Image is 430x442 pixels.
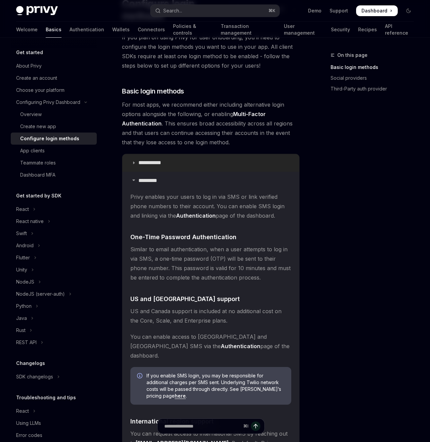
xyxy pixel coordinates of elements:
[16,338,37,346] div: REST API
[11,371,97,383] button: Toggle SDK changelogs section
[11,264,97,276] button: Toggle Unity section
[11,312,97,324] button: Toggle Java section
[16,314,27,322] div: Java
[16,62,42,70] div: About Privy
[11,429,97,441] a: Error codes
[16,359,45,367] h5: Changelogs
[163,7,182,15] div: Search...
[11,227,97,240] button: Toggle Swift section
[137,373,144,380] svg: Info
[16,431,42,439] div: Error codes
[16,326,26,334] div: Rust
[11,96,97,108] button: Toggle Configuring Privy Dashboard section
[130,294,240,303] span: US and [GEOGRAPHIC_DATA] support
[221,22,275,38] a: Transaction management
[16,254,30,262] div: Flutter
[20,171,55,179] div: Dashboard MFA
[146,372,285,399] span: If you enable SMS login, you may be responsible for additional charges per SMS sent. Underlying T...
[122,33,300,70] span: If you plan on using Privy for user onboarding, you’ll need to configure the login methods you wa...
[70,22,104,38] a: Authentication
[308,7,321,14] a: Demo
[130,417,214,426] span: International region support
[16,192,61,200] h5: Get started by SDK
[330,7,348,14] a: Support
[11,84,97,96] a: Choose your platform
[130,192,291,220] span: Privy enables your users to log in via SMS or link verified phone numbers to their account. You c...
[11,300,97,312] button: Toggle Python section
[20,147,45,155] div: App clients
[16,278,34,286] div: NodeJS
[16,302,32,310] div: Python
[16,266,27,274] div: Unity
[11,288,97,300] button: Toggle NodeJS (server-auth) section
[130,306,291,325] span: US and Canada support is included at no additional cost on the Core, Scale, and Enterprise plans.
[130,245,291,282] span: Similar to email authentication, when a user attempts to log in via SMS, a one-time password (OTP...
[20,159,56,167] div: Teammate roles
[16,290,65,298] div: NodeJS (server-auth)
[122,100,300,147] span: For most apps, we recommend either including alternative login options alongside the following, o...
[221,343,260,349] strong: Authentication
[11,252,97,264] button: Toggle Flutter section
[11,240,97,252] button: Toggle Android section
[11,215,97,227] button: Toggle React native section
[16,242,34,250] div: Android
[16,205,29,213] div: React
[164,419,241,434] input: Ask a question...
[11,336,97,348] button: Toggle REST API section
[331,62,419,73] a: Basic login methods
[11,133,97,145] a: Configure login methods
[20,135,79,143] div: Configure login methods
[331,22,350,38] a: Security
[16,419,41,427] div: Using LLMs
[16,394,76,402] h5: Troubleshooting and tips
[16,74,57,82] div: Create an account
[11,203,97,215] button: Toggle React section
[130,232,236,242] span: One-Time Password Authentication
[150,5,279,17] button: Open search
[11,276,97,288] button: Toggle NodeJS section
[11,405,97,417] button: Toggle React section
[361,7,387,14] span: Dashboard
[11,72,97,84] a: Create an account
[138,22,165,38] a: Connectors
[16,22,38,38] a: Welcome
[385,22,414,38] a: API reference
[337,51,368,59] span: On this page
[331,73,419,83] a: Social providers
[11,145,97,157] a: App clients
[403,5,414,16] button: Toggle dark mode
[11,324,97,336] button: Toggle Rust section
[16,229,27,237] div: Swift
[16,98,80,106] div: Configuring Privy Dashboard
[356,5,398,16] a: Dashboard
[16,48,43,57] h5: Get started
[11,120,97,133] a: Create new app
[46,22,61,38] a: Basics
[175,393,186,399] a: here
[130,332,291,360] span: You can enable access to [GEOGRAPHIC_DATA] and [GEOGRAPHIC_DATA] SMS via the page of the dashboard.
[20,110,42,118] div: Overview
[251,421,260,431] button: Send message
[20,122,56,131] div: Create new app
[11,157,97,169] a: Teammate roles
[176,212,216,219] strong: Authentication
[16,373,53,381] div: SDK changelogs
[331,83,419,94] a: Third-Party auth provider
[173,22,213,38] a: Policies & controls
[16,217,44,225] div: React native
[16,407,29,415] div: React
[11,169,97,181] a: Dashboard MFA
[284,22,323,38] a: User management
[268,8,275,13] span: ⌘ K
[112,22,130,38] a: Wallets
[122,86,184,96] span: Basic login methods
[11,108,97,120] a: Overview
[11,60,97,72] a: About Privy
[16,86,64,94] div: Choose your platform
[11,417,97,429] a: Using LLMs
[16,6,58,15] img: dark logo
[358,22,377,38] a: Recipes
